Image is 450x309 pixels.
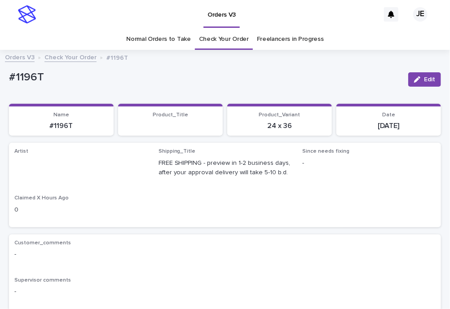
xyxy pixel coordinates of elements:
a: Check Your Order [199,29,249,50]
p: 0 [14,205,148,215]
p: [DATE] [342,122,436,130]
span: Date [382,112,395,118]
span: Supervisor comments [14,278,71,283]
a: Freelancers in Progress [257,29,324,50]
a: Orders V3 [5,52,35,62]
span: Artist [14,149,28,154]
span: Since needs fixing [302,149,349,154]
span: Claimed X Hours Ago [14,195,69,201]
span: Product_Title [153,112,188,118]
span: Edit [424,76,435,83]
p: FREE SHIPPING - preview in 1-2 business days, after your approval delivery will take 5-10 b.d. [159,159,292,177]
span: Name [53,112,69,118]
p: - [302,159,436,168]
p: #1196T [106,52,128,62]
span: Product_Variant [259,112,300,118]
p: #1196T [9,71,401,84]
img: stacker-logo-s-only.png [18,5,36,23]
div: JE [413,7,428,22]
button: Edit [408,72,441,87]
p: 24 x 36 [233,122,326,130]
a: Check Your Order [44,52,97,62]
a: Normal Orders to Take [126,29,191,50]
span: Customer_comments [14,240,71,246]
p: #1196T [14,122,108,130]
span: Shipping_Title [159,149,196,154]
p: - [14,287,436,296]
p: - [14,250,436,259]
